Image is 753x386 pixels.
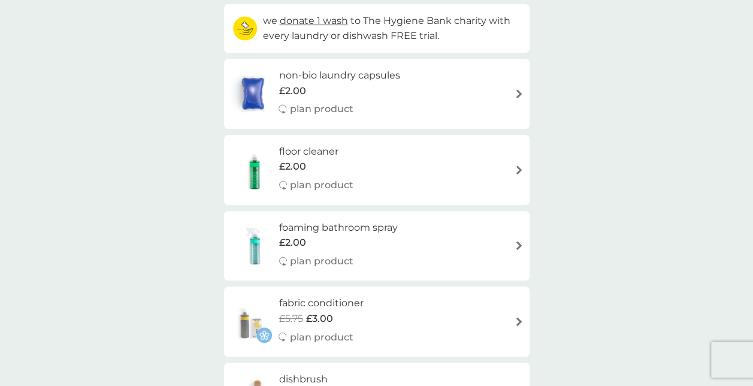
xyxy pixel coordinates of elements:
img: foaming bathroom spray [230,225,279,267]
img: arrow right [515,165,524,174]
h6: foaming bathroom spray [279,220,398,236]
img: arrow right [515,241,524,250]
img: arrow right [515,89,524,98]
h6: non-bio laundry capsules [279,68,400,83]
p: plan product [289,101,353,117]
img: floor cleaner [230,149,279,191]
img: fabric conditioner [230,301,272,343]
h6: floor cleaner [279,144,353,159]
h6: fabric conditioner [279,295,363,311]
img: arrow right [515,317,524,326]
span: £3.00 [306,311,332,327]
p: plan product [290,254,353,269]
span: £2.00 [279,235,306,251]
img: non-bio laundry capsules [230,73,276,114]
p: plan product [289,330,353,345]
span: £2.00 [279,159,306,174]
span: donate 1 wash [280,15,348,26]
p: we to The Hygiene Bank charity with every laundry or dishwash FREE trial. [263,13,521,44]
span: £5.75 [279,311,303,327]
p: plan product [290,177,353,193]
span: £2.00 [279,83,306,99]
